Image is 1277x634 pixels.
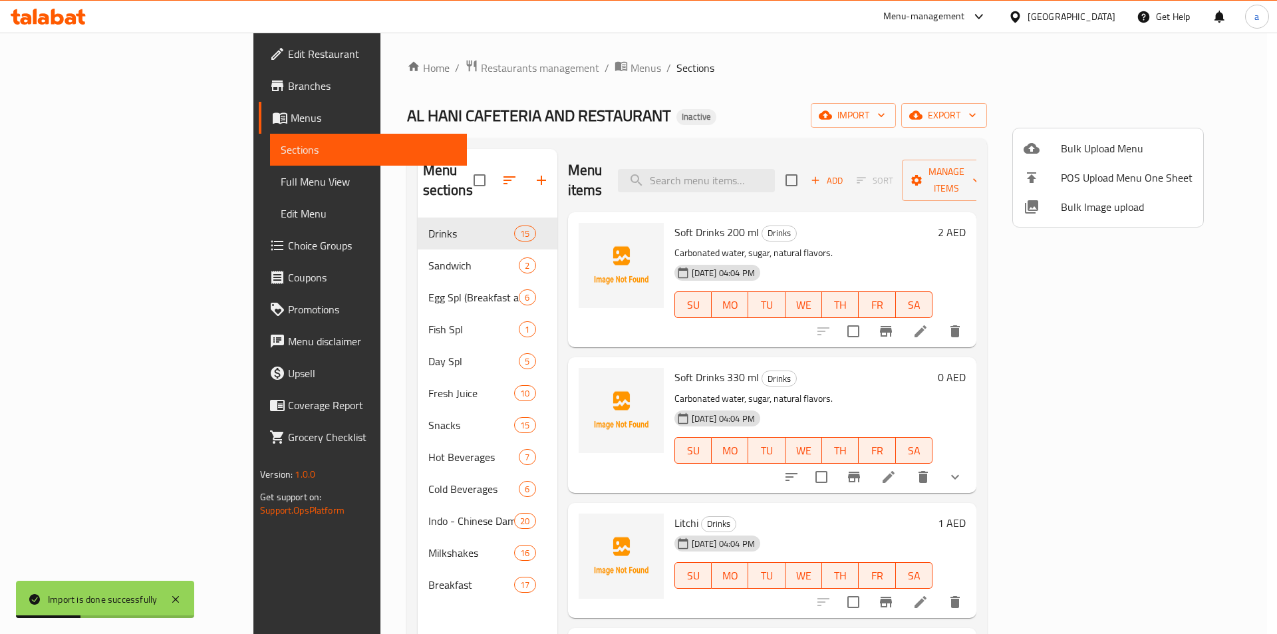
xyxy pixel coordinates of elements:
[48,592,157,607] div: Import is done successfully
[1061,140,1193,156] span: Bulk Upload Menu
[1061,170,1193,186] span: POS Upload Menu One Sheet
[1013,163,1203,192] li: POS Upload Menu One Sheet
[1061,199,1193,215] span: Bulk Image upload
[1013,134,1203,163] li: Upload bulk menu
